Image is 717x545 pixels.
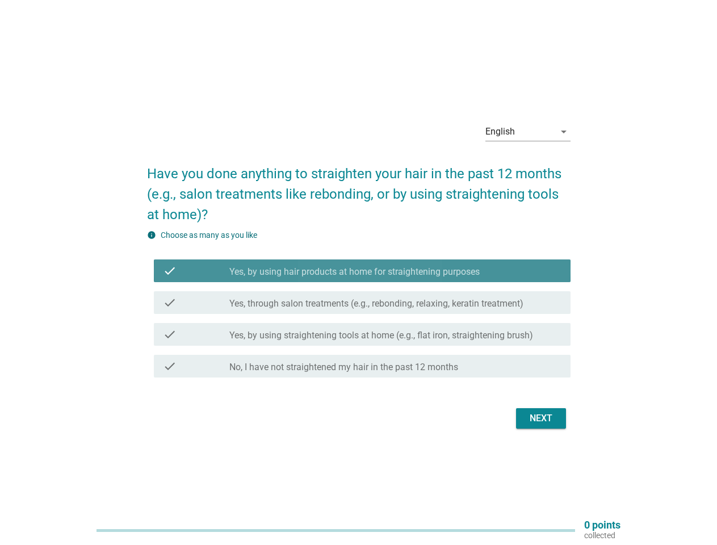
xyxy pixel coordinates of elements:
[516,408,566,429] button: Next
[163,296,177,309] i: check
[485,127,515,137] div: English
[163,328,177,341] i: check
[163,359,177,373] i: check
[584,520,620,530] p: 0 points
[229,330,533,341] label: Yes, by using straightening tools at home (e.g., flat iron, straightening brush)
[163,264,177,278] i: check
[147,230,156,240] i: info
[557,125,571,139] i: arrow_drop_down
[147,152,571,225] h2: Have you done anything to straighten your hair in the past 12 months (e.g., salon treatments like...
[584,530,620,540] p: collected
[229,298,523,309] label: Yes, through salon treatments (e.g., rebonding, relaxing, keratin treatment)
[525,412,557,425] div: Next
[229,266,480,278] label: Yes, by using hair products at home for straightening purposes
[229,362,458,373] label: No, I have not straightened my hair in the past 12 months
[161,230,257,240] label: Choose as many as you like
